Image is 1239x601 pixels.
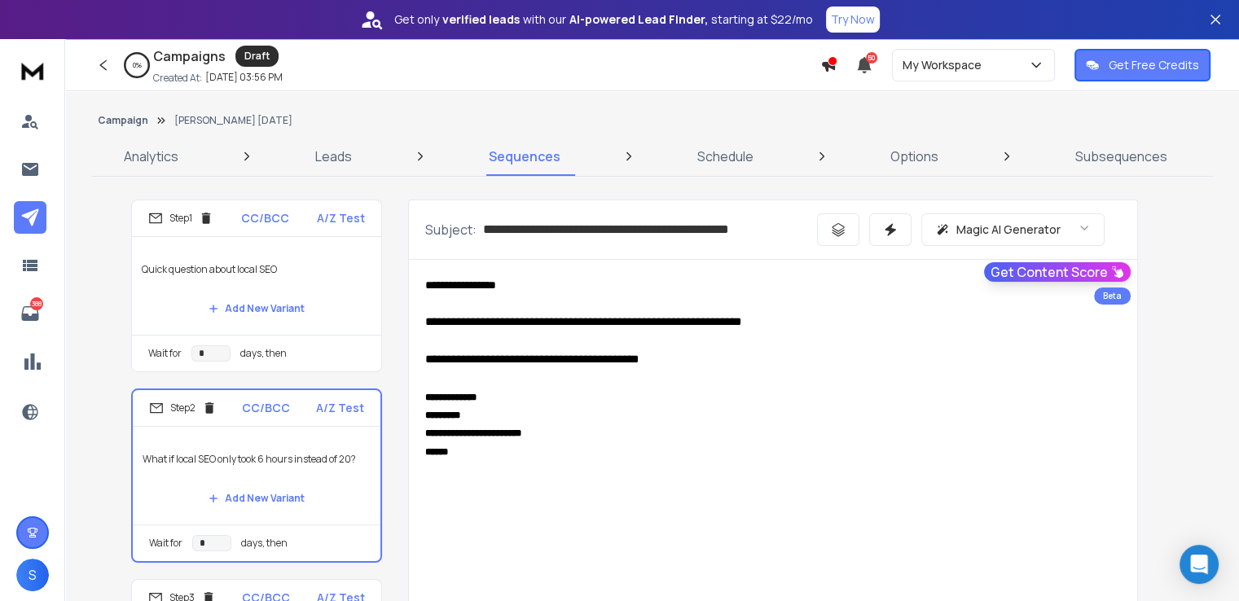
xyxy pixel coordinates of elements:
a: Options [881,137,948,176]
strong: verified leads [442,11,520,28]
li: Step2CC/BCCA/Z TestWhat if local SEO only took 6 hours instead of 20?Add New VariantWait fordays,... [131,388,382,563]
p: What if local SEO only took 6 hours instead of 20? [143,436,371,482]
li: Step1CC/BCCA/Z TestQuick question about local SEOAdd New VariantWait fordays, then [131,200,382,372]
p: 388 [30,297,43,310]
p: A/Z Test [316,400,364,416]
span: 50 [866,52,877,64]
a: Analytics [114,137,188,176]
a: Schedule [688,137,763,176]
button: Add New Variant [196,482,318,515]
p: Magic AI Generator [956,222,1061,238]
p: [DATE] 03:56 PM [205,71,283,84]
p: Analytics [124,147,178,166]
button: Campaign [98,114,148,127]
div: Draft [235,46,279,67]
button: S [16,559,49,591]
img: logo [16,55,49,86]
p: 0 % [133,60,142,70]
p: Subsequences [1075,147,1167,166]
button: Add New Variant [196,292,318,325]
p: Get only with our starting at $22/mo [394,11,813,28]
p: Get Free Credits [1109,57,1199,73]
strong: AI-powered Lead Finder, [569,11,708,28]
p: Wait for [148,347,182,360]
p: CC/BCC [242,400,290,416]
div: Open Intercom Messenger [1180,545,1219,584]
p: My Workspace [903,57,988,73]
p: Sequences [489,147,560,166]
div: Step 2 [149,401,217,415]
a: Sequences [479,137,570,176]
p: days, then [240,347,287,360]
p: A/Z Test [317,210,365,226]
p: days, then [241,537,288,550]
a: Subsequences [1065,137,1177,176]
p: Try Now [831,11,875,28]
p: Subject: [425,220,477,239]
p: Wait for [149,537,182,550]
a: 388 [14,297,46,330]
a: Leads [305,137,362,176]
p: Created At: [153,72,202,85]
button: Get Free Credits [1074,49,1210,81]
button: Get Content Score [984,262,1131,282]
h1: Campaigns [153,46,226,66]
div: Step 1 [148,211,213,226]
p: Quick question about local SEO [142,247,371,292]
p: Leads [315,147,352,166]
p: CC/BCC [241,210,289,226]
p: Schedule [697,147,754,166]
p: Options [890,147,938,166]
button: Try Now [826,7,880,33]
p: [PERSON_NAME] [DATE] [174,114,292,127]
button: Magic AI Generator [921,213,1105,246]
div: Beta [1094,287,1131,305]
